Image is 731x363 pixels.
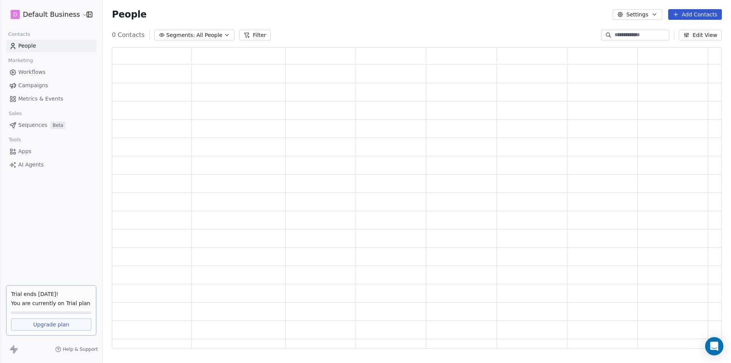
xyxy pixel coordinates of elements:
[18,95,63,103] span: Metrics & Events
[613,9,662,20] button: Settings
[6,145,96,158] a: Apps
[18,42,36,50] span: People
[11,290,91,298] div: Trial ends [DATE]!
[6,40,96,52] a: People
[11,299,91,307] span: You are currently on Trial plan
[11,318,91,331] a: Upgrade plan
[705,337,723,355] div: Open Intercom Messenger
[6,119,96,131] a: SequencesBeta
[55,346,98,352] a: Help & Support
[196,31,222,39] span: All People
[239,30,271,40] button: Filter
[5,134,24,146] span: Tools
[6,158,96,171] a: AI Agents
[9,8,81,21] button: DDefault Business
[6,66,96,78] a: Workflows
[13,11,18,18] span: D
[166,31,195,39] span: Segments:
[112,30,145,40] span: 0 Contacts
[5,108,25,119] span: Sales
[6,93,96,105] a: Metrics & Events
[18,68,46,76] span: Workflows
[18,161,44,169] span: AI Agents
[679,30,722,40] button: Edit View
[5,55,36,66] span: Marketing
[18,147,32,155] span: Apps
[63,346,98,352] span: Help & Support
[23,10,80,19] span: Default Business
[5,29,34,40] span: Contacts
[50,122,65,129] span: Beta
[18,82,48,90] span: Campaigns
[33,321,69,328] span: Upgrade plan
[112,9,147,20] span: People
[6,79,96,92] a: Campaigns
[668,9,722,20] button: Add Contacts
[18,121,47,129] span: Sequences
